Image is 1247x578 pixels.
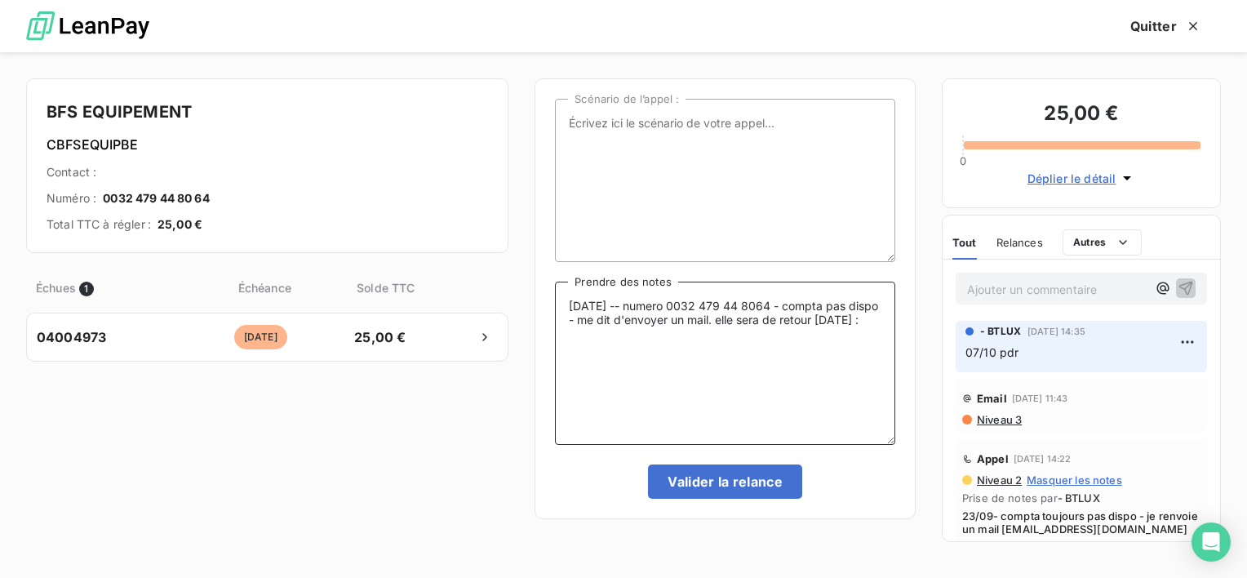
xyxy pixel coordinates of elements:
span: Relances [996,236,1043,249]
h4: BFS EQUIPEMENT [47,99,488,125]
span: Niveau 2 [975,474,1022,487]
div: Open Intercom Messenger [1192,522,1231,562]
span: 25,00 € [158,216,202,233]
span: [DATE] 11:43 [1012,393,1068,403]
span: 1 [79,282,94,296]
span: Total TTC à régler : [47,216,151,233]
span: 04004973 [37,327,106,347]
span: 0 [960,154,966,167]
span: 23/09- compta toujours pas dispo - je renvoie un mail [EMAIL_ADDRESS][DOMAIN_NAME] [962,509,1200,536]
span: Contact : [47,164,96,180]
span: Appel [977,452,1009,465]
span: Niveau 3 [975,413,1022,426]
span: 07/10 pdr [965,345,1018,359]
textarea: [DATE] -- numero 0032 479 44 8064 - compta pas dispo - me dit d'envoyer un mail. elle sera de ret... [555,282,895,445]
span: Masquer les notes [1027,474,1122,487]
span: Déplier le détail [1027,170,1116,187]
button: Déplier le détail [1023,169,1141,188]
button: Valider la relance [648,465,802,499]
h6: CBFSEQUIPBE [47,135,488,154]
span: Email [977,392,1007,405]
img: logo LeanPay [26,4,149,49]
h3: 25,00 € [962,99,1200,131]
span: Solde TTC [343,279,428,296]
span: - BTLUX [980,324,1021,339]
span: [DATE] [234,325,287,349]
span: Tout [952,236,977,249]
span: Prise de notes par [962,491,1200,505]
span: 25,00 € [337,327,423,347]
span: Échues [36,279,76,296]
button: Autres [1063,229,1142,256]
span: [DATE] 14:22 [1014,454,1072,464]
span: [DATE] 14:35 [1027,327,1085,336]
span: Échéance [189,279,339,296]
span: - BTLUX [1058,491,1100,505]
button: Quitter [1111,9,1221,43]
span: 0032 479 44 80 64 [103,190,210,207]
span: Numéro : [47,190,96,207]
